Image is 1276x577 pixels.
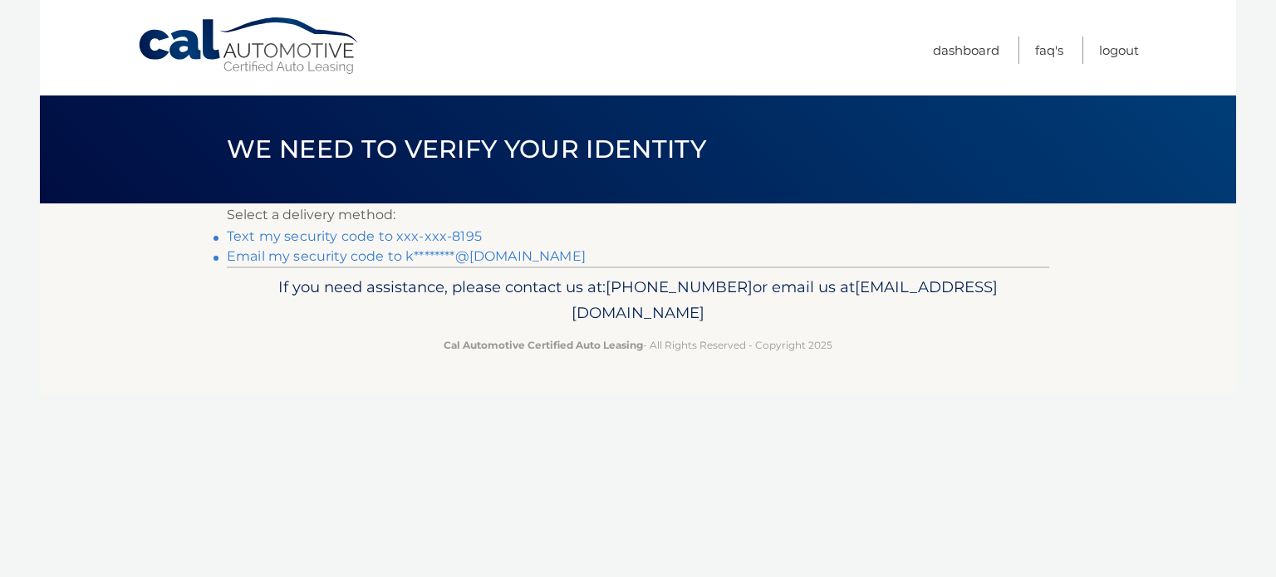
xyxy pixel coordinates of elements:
a: Email my security code to k********@[DOMAIN_NAME] [227,248,586,264]
a: Text my security code to xxx-xxx-8195 [227,228,482,244]
span: [PHONE_NUMBER] [606,277,753,296]
a: FAQ's [1035,37,1063,64]
p: - All Rights Reserved - Copyright 2025 [238,336,1038,354]
p: If you need assistance, please contact us at: or email us at [238,274,1038,327]
strong: Cal Automotive Certified Auto Leasing [444,339,643,351]
a: Cal Automotive [137,17,361,76]
p: Select a delivery method: [227,203,1049,227]
a: Logout [1099,37,1139,64]
a: Dashboard [933,37,999,64]
span: We need to verify your identity [227,134,706,164]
